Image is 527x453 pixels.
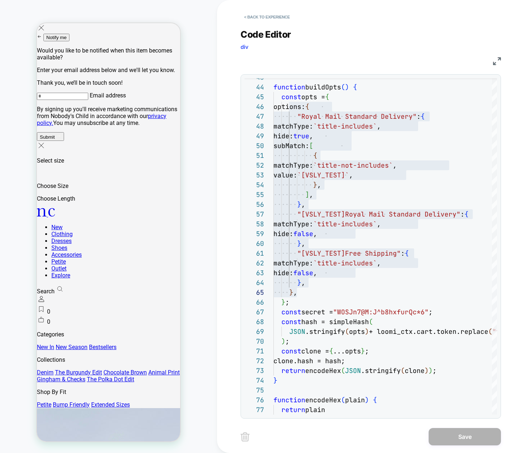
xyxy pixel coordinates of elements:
span: hash = simpleHash [301,318,369,326]
span: clone = [301,347,329,355]
span: hide: [273,230,293,238]
span: `[VSLY_TEST]` [297,171,349,179]
span: , [309,132,313,140]
span: { [329,347,333,355]
span: ) [281,337,285,345]
div: 62 [245,258,264,268]
span: : [401,249,405,257]
span: , [301,239,305,248]
span: { [373,396,377,404]
button: Save [429,428,501,445]
a: Chocolate Brown [67,346,110,353]
span: ) [345,83,349,91]
span: options: [273,102,305,111]
a: Accessories [14,228,45,235]
span: ) [365,327,369,336]
span: value: [273,171,297,179]
div: 52 [245,160,264,170]
a: The Burgundy Edit [18,346,65,353]
span: ; [429,308,433,316]
div: 70 [245,336,264,346]
span: const [281,318,301,326]
span: ( [341,366,345,375]
div: 68 [245,317,264,327]
span: `title-not-includes` [313,161,393,169]
span: ) [425,366,429,375]
span: matchType: [273,220,313,228]
span: "[VSLY_TEST]Royal Mail Standard Delivery" [297,210,460,218]
span: ( [401,366,405,375]
span: buildOpts [305,83,341,91]
span: plain [345,396,365,404]
span: ( [488,327,492,336]
span: , [377,122,381,130]
span: const [281,347,301,355]
span: ( [341,396,345,404]
span: } [313,181,317,189]
span: `title-includes` [313,122,377,130]
span: ( [369,318,373,326]
span: , [313,269,317,277]
div: 56 [245,200,264,209]
span: subMatch: [273,142,309,150]
span: , [393,161,397,169]
span: .stringify [305,327,345,336]
div: 49 [245,131,264,141]
span: { [421,112,425,121]
span: { [405,249,409,257]
div: 69 [245,327,264,336]
span: Submit [3,111,18,117]
span: ; [365,347,369,355]
button: Notify me [7,11,33,18]
div: 63 [245,268,264,278]
span: : [460,210,464,218]
a: New [14,201,26,207]
span: JSON [289,327,305,336]
a: Shoes [14,221,30,228]
a: Animal Print [111,346,143,353]
span: ( [345,327,349,336]
img: delete [241,432,250,441]
span: .stringify [361,366,401,375]
span: `title-includes` [313,220,377,228]
span: matchType: [273,122,313,130]
div: 67 [245,307,264,317]
div: 59 [245,229,264,239]
span: , [349,171,353,179]
span: hide: [273,269,293,277]
div: 61 [245,248,264,258]
span: clone.hash = hash; [273,357,345,365]
span: ] [305,190,309,199]
span: function [273,396,305,404]
span: matchType: [273,161,313,169]
span: true [293,132,309,140]
span: { [464,210,468,218]
a: Explore [14,249,33,256]
span: , [293,288,297,297]
a: The Polka Dot Edit [50,353,97,360]
div: 48 [245,121,264,131]
span: , [377,259,381,267]
div: 44 [245,82,264,92]
a: Dresses [14,214,35,221]
span: } [361,347,365,355]
a: Outlet [14,242,30,249]
a: New Season [19,320,51,327]
label: Email address [53,69,89,76]
a: Bump Friendly [16,378,53,385]
span: { [325,93,329,101]
a: Clothing [14,207,36,214]
span: ) [365,396,369,404]
span: } [273,376,277,385]
span: return [281,366,305,375]
span: 0 [10,295,13,302]
span: const [281,93,301,101]
div: 57 [245,209,264,219]
span: clone [405,366,425,375]
span: , [301,278,305,287]
div: 46 [245,102,264,112]
div: 74 [245,376,264,385]
div: 51 [245,151,264,160]
span: plain [305,406,325,414]
span: return [281,406,305,414]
